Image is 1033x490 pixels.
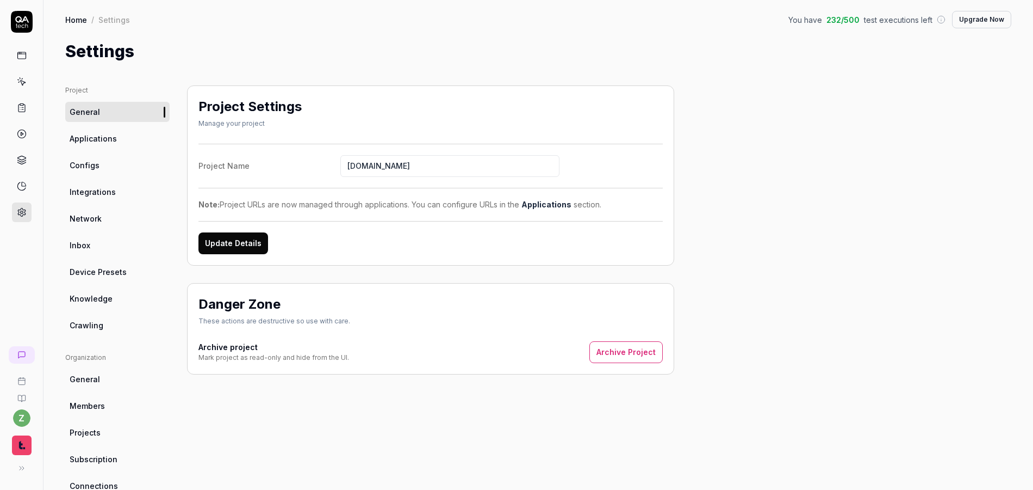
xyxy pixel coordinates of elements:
a: Book a call with us [4,368,39,385]
input: Project Name [340,155,559,177]
a: Knowledge [65,289,170,309]
div: Project Name [198,160,340,171]
span: Integrations [70,186,116,198]
div: Organization [65,353,170,363]
div: These actions are destructive so use with care. [198,316,350,326]
a: New conversation [9,346,35,364]
a: Device Presets [65,262,170,282]
span: Applications [70,133,117,144]
a: Members [65,396,170,416]
span: Members [70,400,105,412]
a: General [65,102,170,122]
a: Inbox [65,235,170,255]
span: Inbox [70,240,90,251]
span: General [70,373,100,385]
span: 232 / 500 [826,14,860,26]
a: Configs [65,155,170,175]
span: You have [788,14,822,26]
span: Network [70,213,102,224]
a: Subscription [65,449,170,469]
button: Upgrade Now [952,11,1011,28]
a: Applications [65,128,170,149]
div: Settings [98,14,130,25]
span: General [70,106,100,118]
a: Applications [521,200,571,209]
h2: Project Settings [198,97,302,117]
strong: Note: [198,200,220,209]
span: Configs [70,160,99,171]
span: Crawling [70,320,103,331]
div: Project URLs are now managed through applications. You can configure URLs in the section. [198,199,663,210]
span: Subscription [70,454,117,465]
h4: Archive project [198,341,349,353]
h2: Danger Zone [198,295,281,314]
span: Knowledge [70,293,113,304]
div: / [91,14,94,25]
img: Timmy Logo [12,436,32,455]
a: Documentation [4,385,39,403]
a: Crawling [65,315,170,335]
button: Archive Project [589,341,663,363]
a: Network [65,209,170,229]
button: z [13,409,30,427]
div: Project [65,85,170,95]
a: General [65,369,170,389]
div: Mark project as read-only and hide from the UI. [198,353,349,363]
button: Timmy Logo [4,427,39,457]
h1: Settings [65,39,134,64]
a: Projects [65,422,170,443]
a: Integrations [65,182,170,202]
button: Update Details [198,232,268,254]
div: Manage your project [198,119,302,128]
a: Home [65,14,87,25]
span: Device Presets [70,266,127,278]
span: Projects [70,427,101,438]
span: test executions left [864,14,932,26]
